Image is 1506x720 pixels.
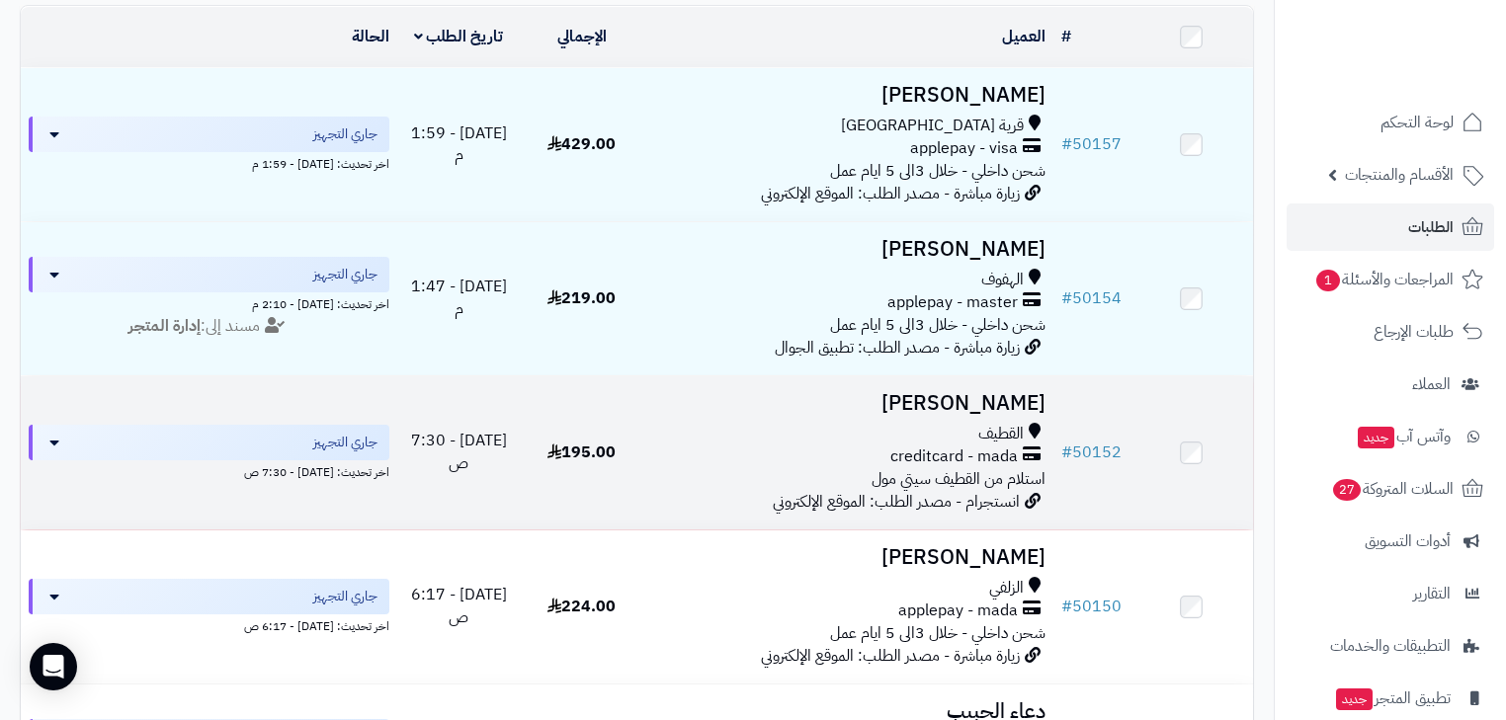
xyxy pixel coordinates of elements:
[830,159,1046,183] span: شحن داخلي - خلال 3الى 5 ايام عمل
[1287,308,1494,356] a: طلبات الإرجاع
[29,152,389,173] div: اخر تحديث: [DATE] - 1:59 م
[1287,570,1494,617] a: التقارير
[1061,132,1072,156] span: #
[1412,370,1451,398] span: العملاء
[1287,622,1494,670] a: التطبيقات والخدمات
[981,269,1024,291] span: الهفوف
[29,460,389,481] div: اخر تحديث: [DATE] - 7:30 ص
[1061,286,1122,310] a: #50154
[1380,109,1454,136] span: لوحة التحكم
[1002,25,1046,48] a: العميل
[1413,580,1451,607] span: التقارير
[773,490,1020,514] span: انستجرام - مصدر الطلب: الموقع الإلكتروني
[910,137,1018,160] span: applepay - visa
[557,25,607,48] a: الإجمالي
[761,644,1020,668] span: زيارة مباشرة - مصدر الطلب: الموقع الإلكتروني
[1061,25,1071,48] a: #
[1287,413,1494,460] a: وآتس آبجديد
[872,467,1046,491] span: استلام من القطيف سيتي مول
[651,238,1046,261] h3: [PERSON_NAME]
[14,315,404,338] div: مسند إلى:
[1287,518,1494,565] a: أدوات التسويق
[1333,479,1361,501] span: 27
[1287,99,1494,146] a: لوحة التحكم
[547,440,616,464] span: 195.00
[313,265,377,284] span: جاري التجهيز
[547,286,616,310] span: 219.00
[414,25,504,48] a: تاريخ الطلب
[989,577,1024,600] span: الزلفي
[890,445,1018,468] span: creditcard - mada
[1061,595,1122,618] a: #50150
[1358,427,1394,448] span: جديد
[352,25,389,48] a: الحالة
[761,182,1020,205] span: زيارة مباشرة - مصدر الطلب: الموقع الإلكتروني
[547,595,616,618] span: 224.00
[1287,256,1494,303] a: المراجعات والأسئلة1
[411,275,507,321] span: [DATE] - 1:47 م
[841,115,1024,137] span: قرية [GEOGRAPHIC_DATA]
[1316,270,1340,291] span: 1
[29,292,389,313] div: اخر تحديث: [DATE] - 2:10 م
[1287,203,1494,251] a: الطلبات
[1330,632,1451,660] span: التطبيقات والخدمات
[1287,465,1494,513] a: السلات المتروكة27
[1408,213,1454,241] span: الطلبات
[128,314,201,338] strong: إدارة المتجر
[651,392,1046,415] h3: [PERSON_NAME]
[29,614,389,635] div: اخر تحديث: [DATE] - 6:17 ص
[411,583,507,629] span: [DATE] - 6:17 ص
[547,132,616,156] span: 429.00
[1365,527,1451,555] span: أدوات التسويق
[978,423,1024,445] span: القطيف
[1061,440,1072,464] span: #
[1372,15,1487,56] img: logo-2.png
[898,600,1018,622] span: applepay - mada
[411,429,507,475] span: [DATE] - 7:30 ص
[1331,475,1454,503] span: السلات المتروكة
[313,433,377,452] span: جاري التجهيز
[411,121,507,168] span: [DATE] - 1:59 م
[1345,161,1454,189] span: الأقسام والمنتجات
[1061,595,1072,618] span: #
[1334,684,1451,712] span: تطبيق المتجر
[651,84,1046,107] h3: [PERSON_NAME]
[313,124,377,144] span: جاري التجهيز
[830,621,1046,645] span: شحن داخلي - خلال 3الى 5 ايام عمل
[30,643,77,690] div: Open Intercom Messenger
[1356,423,1451,450] span: وآتس آب
[1061,132,1122,156] a: #50157
[775,336,1020,360] span: زيارة مباشرة - مصدر الطلب: تطبيق الجوال
[313,587,377,606] span: جاري التجهيز
[1061,286,1072,310] span: #
[830,313,1046,337] span: شحن داخلي - خلال 3الى 5 ايام عمل
[1314,266,1454,293] span: المراجعات والأسئلة
[1287,360,1494,408] a: العملاء
[1336,688,1373,710] span: جديد
[1374,318,1454,346] span: طلبات الإرجاع
[887,291,1018,314] span: applepay - master
[651,546,1046,569] h3: [PERSON_NAME]
[1061,440,1122,464] a: #50152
